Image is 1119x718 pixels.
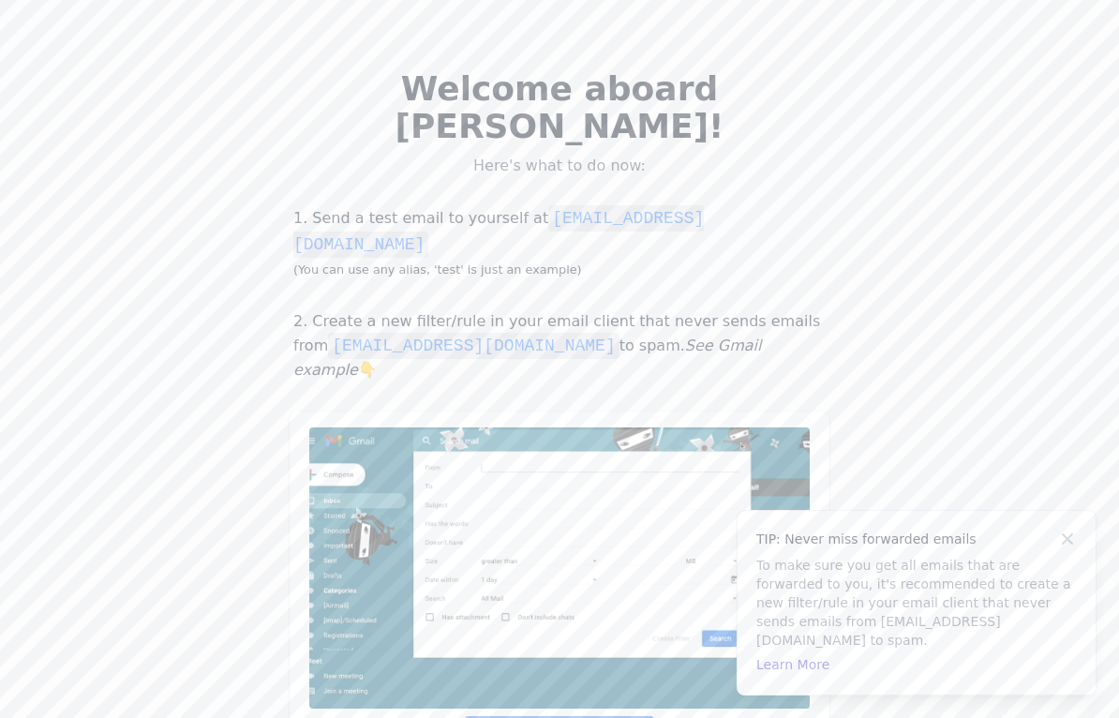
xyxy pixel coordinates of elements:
h2: Welcome aboard [PERSON_NAME]! [350,70,769,145]
small: (You can use any alias, 'test' is just an example) [293,262,582,277]
code: [EMAIL_ADDRESS][DOMAIN_NAME] [328,333,619,359]
h4: TIP: Never miss forwarded emails [756,530,1077,548]
code: [EMAIL_ADDRESS][DOMAIN_NAME] [293,205,704,258]
p: 1. Send a test email to yourself at [290,205,829,280]
p: To make sure you get all emails that are forwarded to you, it's recommended to create a new filte... [756,556,1077,650]
img: Add noreply@eml.monster to a Never Send to Spam filter in Gmail [309,427,810,709]
a: Learn More [756,657,829,672]
p: Here's what to do now: [350,157,769,175]
p: 2. Create a new filter/rule in your email client that never sends emails from to spam. 👇 [290,310,829,381]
